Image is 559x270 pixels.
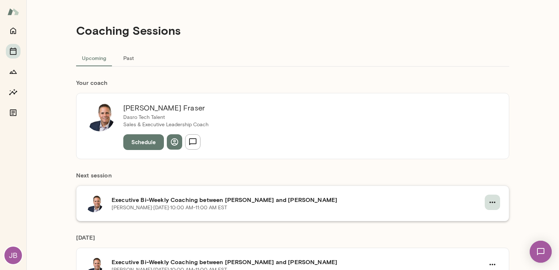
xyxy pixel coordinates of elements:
button: Upcoming [76,49,112,67]
img: Mento [7,5,19,19]
img: Jon Fraser [85,102,115,131]
div: basic tabs example [76,49,509,67]
button: View profile [167,134,182,150]
h6: Executive Bi-Weekly Coaching between [PERSON_NAME] and [PERSON_NAME] [112,195,485,204]
h6: Next session [76,171,509,185]
h6: Executive Bi-Weekly Coaching between [PERSON_NAME] and [PERSON_NAME] [112,258,485,266]
p: Dasro Tech Talent [123,114,209,121]
button: Sessions [6,44,20,59]
div: JB [4,247,22,264]
button: Past [112,49,145,67]
p: [PERSON_NAME] · [DATE] · 10:00 AM-11:00 AM EST [112,204,227,211]
button: Documents [6,105,20,120]
button: Send message [185,134,200,150]
button: Schedule [123,134,164,150]
button: Growth Plan [6,64,20,79]
p: Sales & Executive Leadership Coach [123,121,209,128]
button: Insights [6,85,20,100]
h6: Your coach [76,78,509,87]
h6: [DATE] [76,233,509,248]
h4: Coaching Sessions [76,23,181,37]
button: Home [6,23,20,38]
h6: [PERSON_NAME] Fraser [123,102,209,114]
